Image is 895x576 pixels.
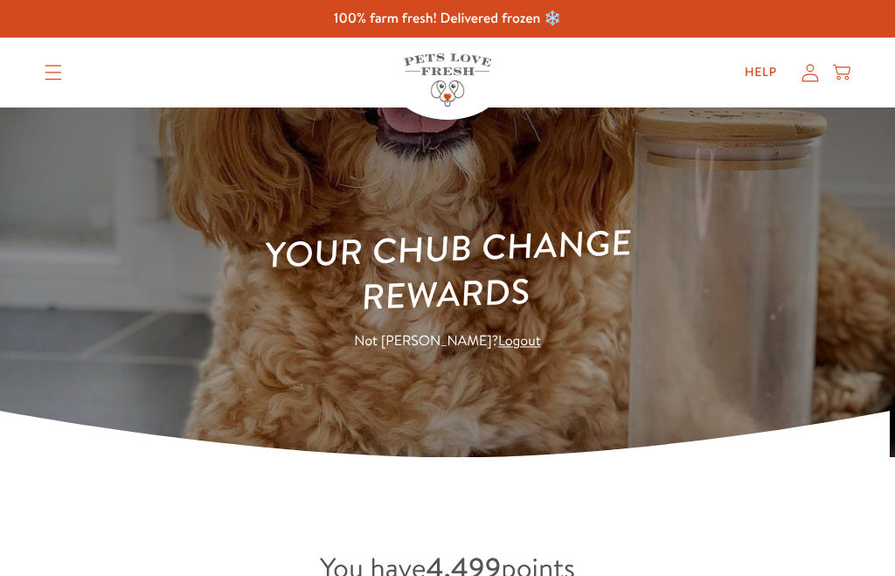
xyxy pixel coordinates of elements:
a: Help [731,55,791,90]
h1: Your Chub Change Rewards [193,217,701,325]
summary: Translation missing: en.sections.header.menu [31,51,76,94]
a: Logout [498,332,541,351]
iframe: Gorgias live chat messenger [808,494,878,559]
img: Pets Love Fresh [404,53,491,107]
p: Not [PERSON_NAME]? [196,330,699,354]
